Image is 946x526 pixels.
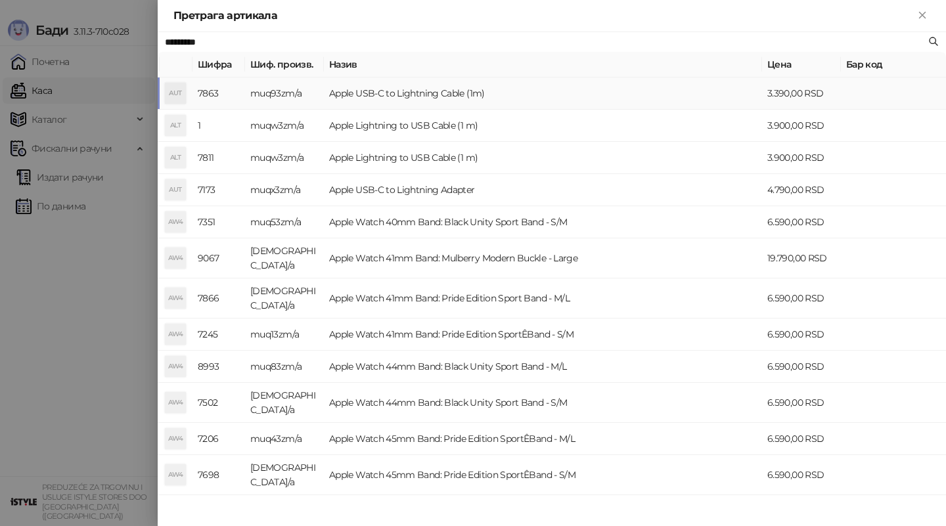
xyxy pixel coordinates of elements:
[324,423,762,455] td: Apple Watch 45mm Band: Pride Edition SportÊBand - M/L
[192,455,245,495] td: 7698
[841,52,946,77] th: Бар код
[324,318,762,351] td: Apple Watch 41mm Band: Pride Edition SportÊBand - S/M
[762,77,841,110] td: 3.390,00 RSD
[165,248,186,269] div: AW4
[245,423,324,455] td: muq43zm/a
[762,351,841,383] td: 6.590,00 RSD
[245,77,324,110] td: muq93zm/a
[762,110,841,142] td: 3.900,00 RSD
[762,278,841,318] td: 6.590,00 RSD
[165,211,186,232] div: AW4
[192,238,245,278] td: 9067
[762,142,841,174] td: 3.900,00 RSD
[324,77,762,110] td: Apple USB-C to Lightning Cable (1m)
[914,8,930,24] button: Close
[324,455,762,495] td: Apple Watch 45mm Band: Pride Edition SportÊBand - S/M
[165,428,186,449] div: AW4
[192,318,245,351] td: 7245
[324,351,762,383] td: Apple Watch 44mm Band: Black Unity Sport Band - M/L
[324,174,762,206] td: Apple USB-C to Lightning Adapter
[245,110,324,142] td: muqw3zm/a
[762,455,841,495] td: 6.590,00 RSD
[165,324,186,345] div: AW4
[245,351,324,383] td: muq83zm/a
[245,455,324,495] td: [DEMOGRAPHIC_DATA]/a
[762,238,841,278] td: 19.790,00 RSD
[165,179,186,200] div: AUT
[192,52,245,77] th: Шифра
[245,238,324,278] td: [DEMOGRAPHIC_DATA]/a
[324,383,762,423] td: Apple Watch 44mm Band: Black Unity Sport Band - S/M
[762,383,841,423] td: 6.590,00 RSD
[324,52,762,77] th: Назив
[324,142,762,174] td: Apple Lightning to USB Cable (1 m)
[324,110,762,142] td: Apple Lightning to USB Cable (1 m)
[245,206,324,238] td: muq53zm/a
[324,206,762,238] td: Apple Watch 40mm Band: Black Unity Sport Band - S/M
[192,423,245,455] td: 7206
[192,351,245,383] td: 8993
[192,174,245,206] td: 7173
[245,383,324,423] td: [DEMOGRAPHIC_DATA]/a
[192,142,245,174] td: 7811
[165,392,186,413] div: AW4
[165,147,186,168] div: ALT
[192,110,245,142] td: 1
[173,8,914,24] div: Претрага артикала
[192,278,245,318] td: 7866
[245,318,324,351] td: muq13zm/a
[324,238,762,278] td: Apple Watch 41mm Band: Mulberry Modern Buckle - Large
[192,77,245,110] td: 7863
[762,52,841,77] th: Цена
[192,383,245,423] td: 7502
[245,278,324,318] td: [DEMOGRAPHIC_DATA]/a
[165,115,186,136] div: ALT
[762,318,841,351] td: 6.590,00 RSD
[762,423,841,455] td: 6.590,00 RSD
[165,288,186,309] div: AW4
[165,464,186,485] div: AW4
[324,278,762,318] td: Apple Watch 41mm Band: Pride Edition Sport Band - M/L
[245,52,324,77] th: Шиф. произв.
[762,206,841,238] td: 6.590,00 RSD
[165,83,186,104] div: AUT
[245,174,324,206] td: muqx3zm/a
[192,206,245,238] td: 7351
[245,142,324,174] td: muqw3zm/a
[762,174,841,206] td: 4.790,00 RSD
[165,356,186,377] div: AW4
